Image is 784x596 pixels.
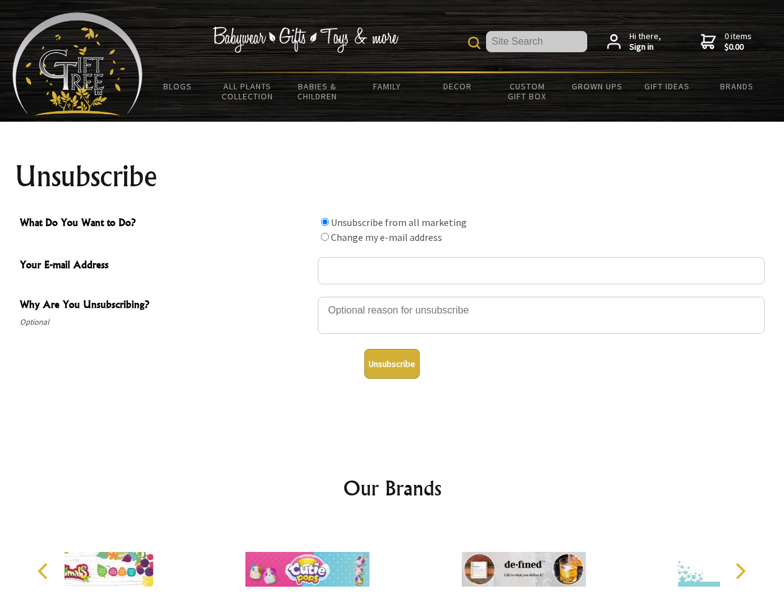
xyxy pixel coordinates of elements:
[318,257,765,284] input: Your E-mail Address
[422,73,492,99] a: Decor
[15,161,770,191] h1: Unsubscribe
[607,31,661,53] a: Hi there,Sign in
[701,31,752,53] a: 0 items$0.00
[282,73,353,109] a: Babies & Children
[331,231,442,243] label: Change my e-mail address
[562,73,632,99] a: Grown Ups
[143,73,213,99] a: BLOGS
[331,216,467,228] label: Unsubscribe from all marketing
[318,297,765,334] textarea: Why Are You Unsubscribing?
[20,297,312,315] span: Why Are You Unsubscribing?
[724,42,752,53] strong: $0.00
[25,473,760,503] h2: Our Brands
[364,349,420,379] button: Unsubscribe
[468,37,480,49] img: product search
[212,27,399,53] img: Babywear - Gifts - Toys & more
[321,218,329,226] input: What Do You Want to Do?
[726,558,754,585] button: Next
[321,233,329,241] input: What Do You Want to Do?
[20,215,312,233] span: What Do You Want to Do?
[20,315,312,330] span: Optional
[724,30,752,53] span: 0 items
[20,257,312,275] span: Your E-mail Address
[213,73,283,109] a: All Plants Collection
[702,73,772,99] a: Brands
[492,73,562,109] a: Custom Gift Box
[31,558,58,585] button: Previous
[632,73,702,99] a: Gift Ideas
[353,73,423,99] a: Family
[12,12,143,115] img: Babyware - Gifts - Toys and more...
[629,31,661,53] span: Hi there,
[486,31,587,52] input: Site Search
[629,42,661,53] strong: Sign in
